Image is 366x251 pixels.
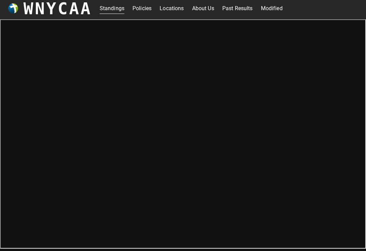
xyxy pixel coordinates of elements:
a: Modified [261,3,283,14]
a: Locations [160,3,184,14]
a: Standings [100,3,124,14]
img: wnycaaBall.png [8,3,18,14]
a: About Us [192,3,214,14]
a: Policies [133,3,151,14]
a: Past Results [222,3,253,14]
